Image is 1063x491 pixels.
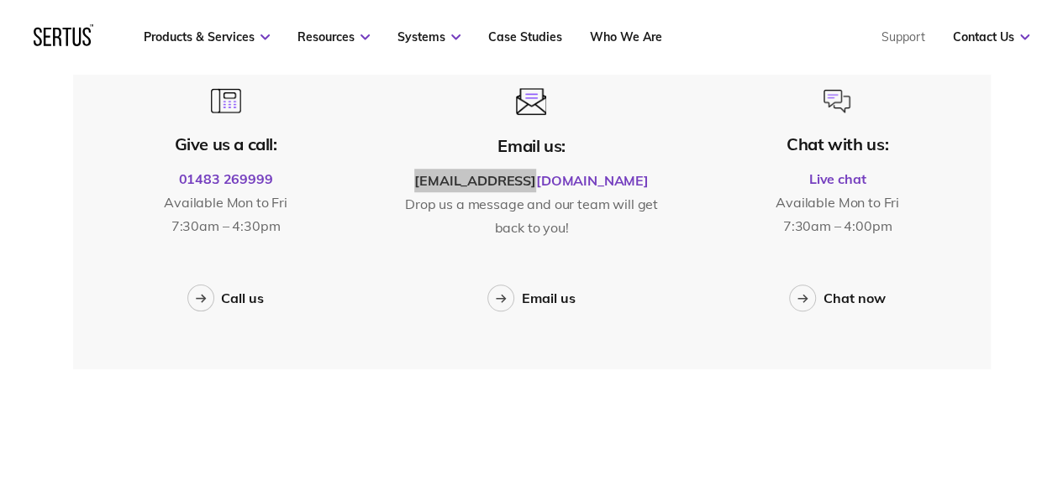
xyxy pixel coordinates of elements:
[488,29,562,44] a: Case Studies
[760,296,1063,491] iframe: Chat Widget
[823,290,885,306] div: Chat now
[776,191,899,214] p: Available Mon to Fri
[414,172,649,189] a: [EMAIL_ADDRESS][DOMAIN_NAME]
[809,170,866,187] a: Live chat
[881,29,925,44] a: Support
[144,29,270,44] a: Products & Services
[787,133,888,154] div: Chat with us:
[789,285,885,311] a: Chat now
[521,290,575,306] div: Email us
[175,133,277,154] div: Give us a call:
[953,29,1029,44] a: Contact Us
[164,191,287,214] p: Available Mon to Fri
[487,285,575,311] a: Email us
[397,29,460,44] a: Systems
[497,135,565,156] div: Email us:
[297,29,370,44] a: Resources
[187,285,264,311] a: Call us
[221,290,264,306] div: Call us
[178,170,272,187] a: 01483 269999
[397,192,666,239] p: Drop us a message and our team will get back to you!
[776,214,899,238] p: 7:30am – 4:00pm
[590,29,662,44] a: Who We Are
[164,214,287,238] p: 7:30am – 4:30pm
